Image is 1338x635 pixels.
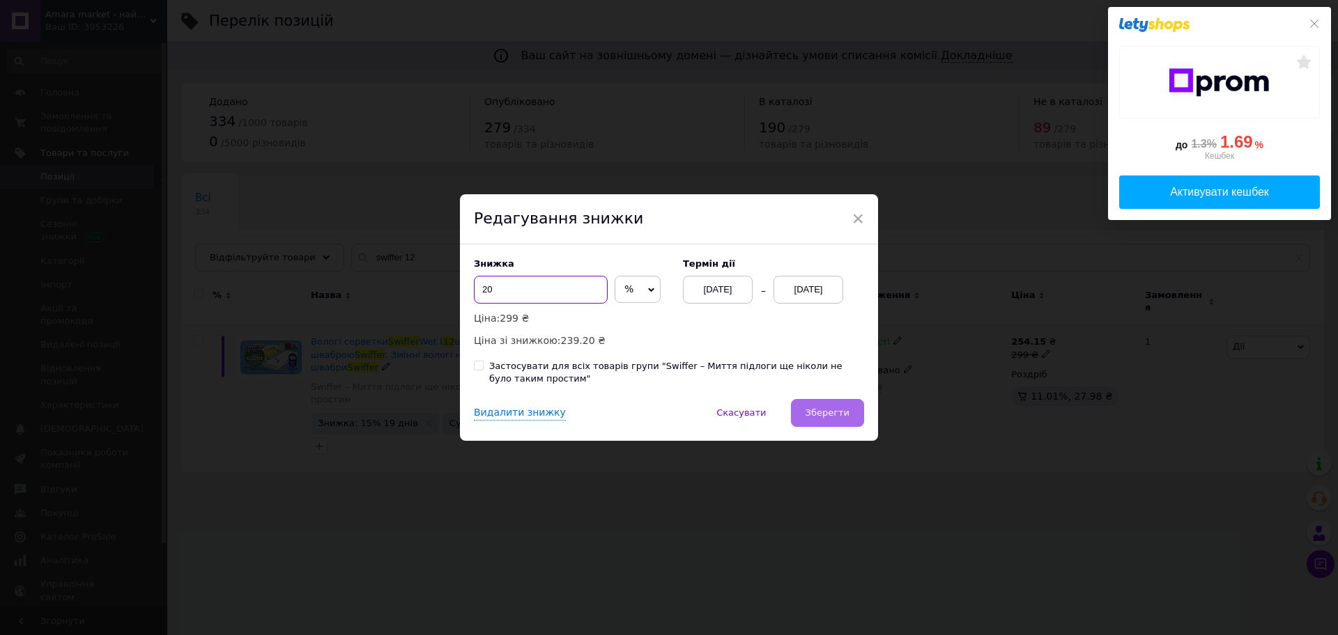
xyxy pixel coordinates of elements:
label: Термін дії [683,258,864,269]
span: 299 ₴ [500,313,529,324]
div: Видалити знижку [474,406,566,421]
p: Ціна зі знижкою: [474,333,669,348]
button: Скасувати [702,399,780,427]
p: Ціна: [474,311,669,326]
button: Зберегти [791,399,864,427]
span: × [852,207,864,230]
span: Редагування знижки [474,210,643,227]
div: [DATE] [774,276,843,304]
span: % [624,283,633,295]
span: Знижка [474,258,514,269]
span: 239.20 ₴ [561,335,606,346]
input: 0 [474,276,608,304]
div: Застосувати для всіх товарів групи "Swiffer – Миття підлоги ще ніколи не було таким простим" [489,360,864,385]
span: Скасувати [716,407,766,418]
span: Зберегти [806,407,849,418]
div: [DATE] [683,276,753,304]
